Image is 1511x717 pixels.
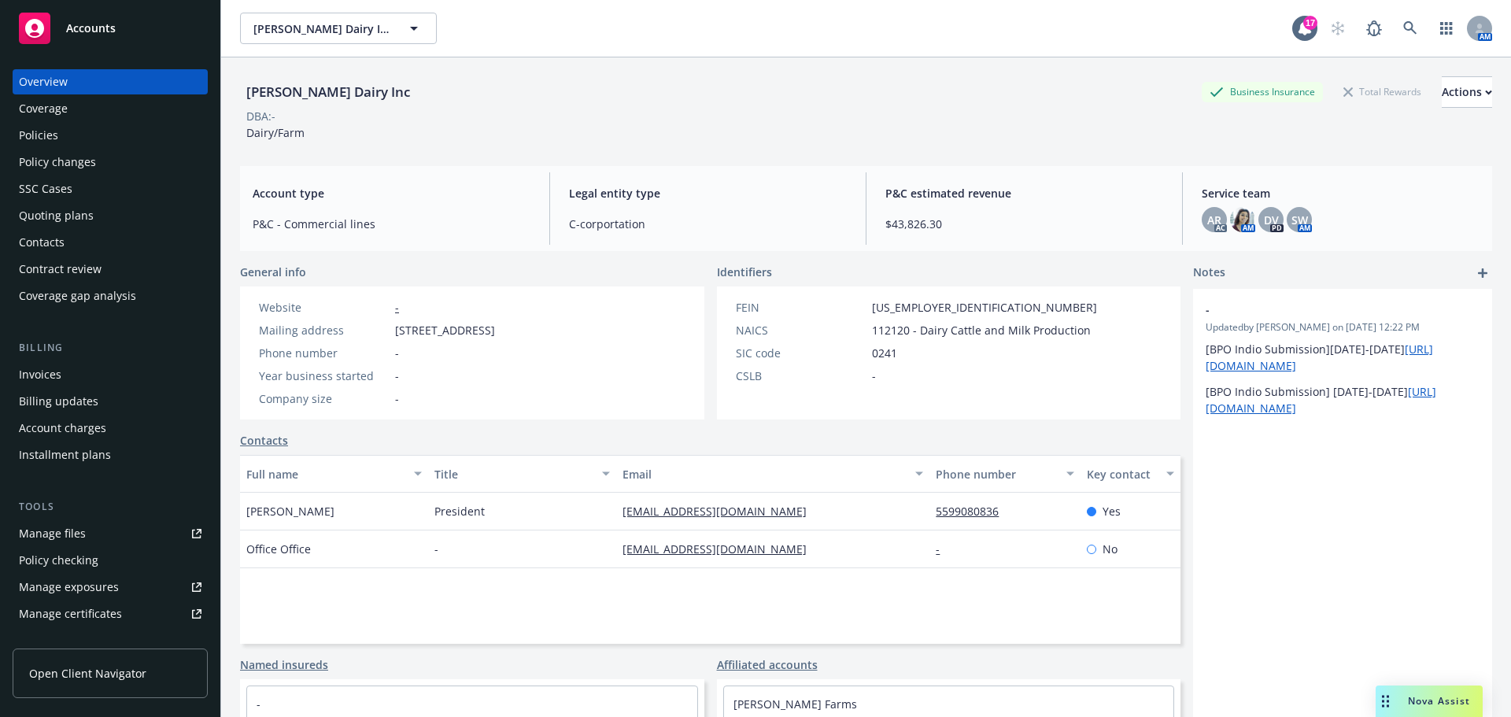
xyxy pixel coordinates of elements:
[1376,686,1483,717] button: Nova Assist
[1206,301,1439,318] span: -
[1322,13,1354,44] a: Start snowing
[1442,77,1492,107] div: Actions
[1193,264,1225,283] span: Notes
[13,69,208,94] a: Overview
[13,6,208,50] a: Accounts
[13,230,208,255] a: Contacts
[569,185,847,201] span: Legal entity type
[13,442,208,468] a: Installment plans
[240,455,428,493] button: Full name
[259,299,389,316] div: Website
[13,203,208,228] a: Quoting plans
[1202,82,1323,102] div: Business Insurance
[29,665,146,682] span: Open Client Navigator
[13,96,208,121] a: Coverage
[1103,541,1118,557] span: No
[1087,466,1157,482] div: Key contact
[395,345,399,361] span: -
[13,150,208,175] a: Policy changes
[246,108,275,124] div: DBA: -
[1103,503,1121,519] span: Yes
[1336,82,1429,102] div: Total Rewards
[19,362,61,387] div: Invoices
[872,322,1091,338] span: 112120 - Dairy Cattle and Milk Production
[240,13,437,44] button: [PERSON_NAME] Dairy Inc
[259,368,389,384] div: Year business started
[246,541,311,557] span: Office Office
[240,264,306,280] span: General info
[733,697,857,711] a: [PERSON_NAME] Farms
[736,368,866,384] div: CSLB
[736,345,866,361] div: SIC code
[13,362,208,387] a: Invoices
[395,368,399,384] span: -
[717,264,772,280] span: Identifiers
[13,257,208,282] a: Contract review
[1206,341,1480,374] p: [BPO Indio Submission][DATE]-[DATE]
[616,455,929,493] button: Email
[885,216,1163,232] span: $43,826.30
[19,150,96,175] div: Policy changes
[1431,13,1462,44] a: Switch app
[1081,455,1180,493] button: Key contact
[19,442,111,468] div: Installment plans
[872,368,876,384] span: -
[428,455,616,493] button: Title
[434,541,438,557] span: -
[253,185,530,201] span: Account type
[13,521,208,546] a: Manage files
[1193,289,1492,429] div: -Updatedby [PERSON_NAME] on [DATE] 12:22 PM[BPO Indio Submission][DATE]-[DATE][URL][DOMAIN_NAME][...
[19,601,122,626] div: Manage certificates
[19,416,106,441] div: Account charges
[253,20,390,37] span: [PERSON_NAME] Dairy Inc
[434,466,593,482] div: Title
[13,601,208,626] a: Manage certificates
[1264,212,1279,228] span: DV
[1291,212,1308,228] span: SW
[1202,185,1480,201] span: Service team
[13,176,208,201] a: SSC Cases
[936,541,952,556] a: -
[1376,686,1395,717] div: Drag to move
[259,390,389,407] div: Company size
[13,123,208,148] a: Policies
[13,575,208,600] a: Manage exposures
[240,432,288,449] a: Contacts
[13,340,208,356] div: Billing
[19,257,102,282] div: Contract review
[13,499,208,515] div: Tools
[240,82,416,102] div: [PERSON_NAME] Dairy Inc
[19,123,58,148] div: Policies
[395,390,399,407] span: -
[246,503,334,519] span: [PERSON_NAME]
[1303,16,1317,30] div: 17
[19,389,98,414] div: Billing updates
[1395,13,1426,44] a: Search
[872,299,1097,316] span: [US_EMPLOYER_IDENTIFICATION_NUMBER]
[395,300,399,315] a: -
[66,22,116,35] span: Accounts
[1206,383,1480,416] p: [BPO Indio Submission] [DATE]-[DATE]
[434,503,485,519] span: President
[1206,320,1480,334] span: Updated by [PERSON_NAME] on [DATE] 12:22 PM
[395,322,495,338] span: [STREET_ADDRESS]
[936,466,1056,482] div: Phone number
[259,322,389,338] div: Mailing address
[19,230,65,255] div: Contacts
[623,541,819,556] a: [EMAIL_ADDRESS][DOMAIN_NAME]
[13,283,208,309] a: Coverage gap analysis
[19,548,98,573] div: Policy checking
[736,299,866,316] div: FEIN
[246,125,305,140] span: Dairy/Farm
[13,416,208,441] a: Account charges
[1408,694,1470,708] span: Nova Assist
[1442,76,1492,108] button: Actions
[19,203,94,228] div: Quoting plans
[717,656,818,673] a: Affiliated accounts
[736,322,866,338] div: NAICS
[19,96,68,121] div: Coverage
[1207,212,1221,228] span: AR
[1358,13,1390,44] a: Report a Bug
[623,466,906,482] div: Email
